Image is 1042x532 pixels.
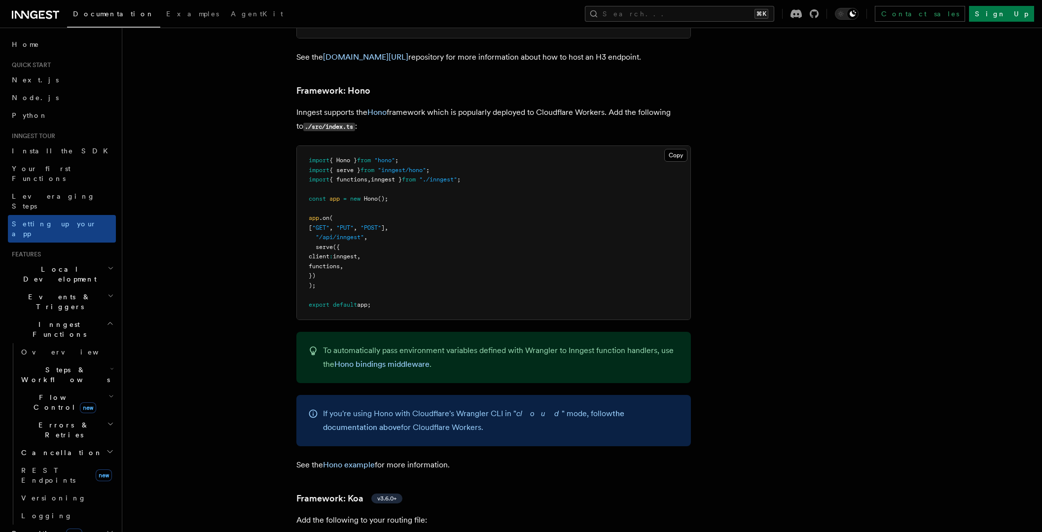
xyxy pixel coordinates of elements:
[12,94,59,102] span: Node.js
[323,407,679,434] p: If you're using Hono with Cloudflare's Wrangler CLI in " " mode, follow for Cloudflare Workers.
[309,195,326,202] span: const
[385,224,388,231] span: ,
[309,157,329,164] span: import
[329,253,333,260] span: :
[17,361,116,389] button: Steps & Workflows
[343,195,347,202] span: =
[17,461,116,489] a: REST Endpointsnew
[309,282,316,289] span: );
[381,224,385,231] span: ]
[340,263,343,270] span: ,
[12,220,97,238] span: Setting up your app
[364,234,367,241] span: ,
[309,272,316,279] span: })
[357,301,371,308] span: app;
[8,343,116,525] div: Inngest Functions
[12,192,95,210] span: Leveraging Steps
[309,301,329,308] span: export
[296,106,691,134] p: Inngest supports the framework which is popularly deployed to Cloudflare Workers. Add the followi...
[585,6,774,22] button: Search...⌘K
[296,50,691,64] p: See the repository for more information about how to host an H3 endpoint.
[333,244,340,250] span: ({
[329,224,333,231] span: ,
[377,495,396,502] span: v3.6.0+
[316,234,364,241] span: "/api/inngest"
[8,250,41,258] span: Features
[395,157,398,164] span: ;
[316,244,333,250] span: serve
[357,253,360,260] span: ,
[835,8,859,20] button: Toggle dark mode
[323,460,375,469] a: Hono example
[755,9,768,19] kbd: ⌘K
[21,348,123,356] span: Overview
[457,176,461,183] span: ;
[8,260,116,288] button: Local Development
[296,513,691,527] p: Add the following to your routing file:
[12,111,48,119] span: Python
[309,224,312,231] span: [
[296,84,370,98] a: Framework: Hono
[17,416,116,444] button: Errors & Retries
[333,253,357,260] span: inngest
[17,365,110,385] span: Steps & Workflows
[8,187,116,215] a: Leveraging Steps
[8,61,51,69] span: Quick start
[371,176,402,183] span: inngest }
[8,142,116,160] a: Install the SDK
[21,512,72,520] span: Logging
[21,466,75,484] span: REST Endpoints
[17,389,116,416] button: Flow Controlnew
[166,10,219,18] span: Examples
[360,224,381,231] span: "POST"
[8,319,107,339] span: Inngest Functions
[357,157,371,164] span: from
[329,157,357,164] span: { Hono }
[17,392,108,412] span: Flow Control
[969,6,1034,22] a: Sign Up
[333,301,357,308] span: default
[80,402,96,413] span: new
[309,176,329,183] span: import
[12,165,71,182] span: Your first Functions
[334,359,430,369] a: Hono bindings middleware
[21,494,86,502] span: Versioning
[17,444,116,461] button: Cancellation
[323,52,408,62] a: [DOMAIN_NAME][URL]
[374,157,395,164] span: "hono"
[8,71,116,89] a: Next.js
[360,167,374,174] span: from
[378,195,388,202] span: ();
[336,224,354,231] span: "PUT"
[296,492,402,505] a: Framework: Koav3.6.0+
[8,316,116,343] button: Inngest Functions
[17,420,107,440] span: Errors & Retries
[516,409,562,418] em: cloud
[329,195,340,202] span: app
[309,214,319,221] span: app
[8,264,108,284] span: Local Development
[8,35,116,53] a: Home
[8,160,116,187] a: Your first Functions
[378,167,426,174] span: "inngest/hono"
[367,176,371,183] span: ,
[309,253,329,260] span: client
[67,3,160,28] a: Documentation
[12,76,59,84] span: Next.js
[309,167,329,174] span: import
[225,3,289,27] a: AgentKit
[419,176,457,183] span: "./inngest"
[17,489,116,507] a: Versioning
[319,214,329,221] span: .on
[12,39,39,49] span: Home
[329,176,367,183] span: { functions
[296,458,691,472] p: See the for more information.
[17,343,116,361] a: Overview
[96,469,112,481] span: new
[8,132,55,140] span: Inngest tour
[364,195,378,202] span: Hono
[323,344,679,371] p: To automatically pass environment variables defined with Wrangler to Inngest function handlers, u...
[664,149,687,162] button: Copy
[402,176,416,183] span: from
[8,89,116,106] a: Node.js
